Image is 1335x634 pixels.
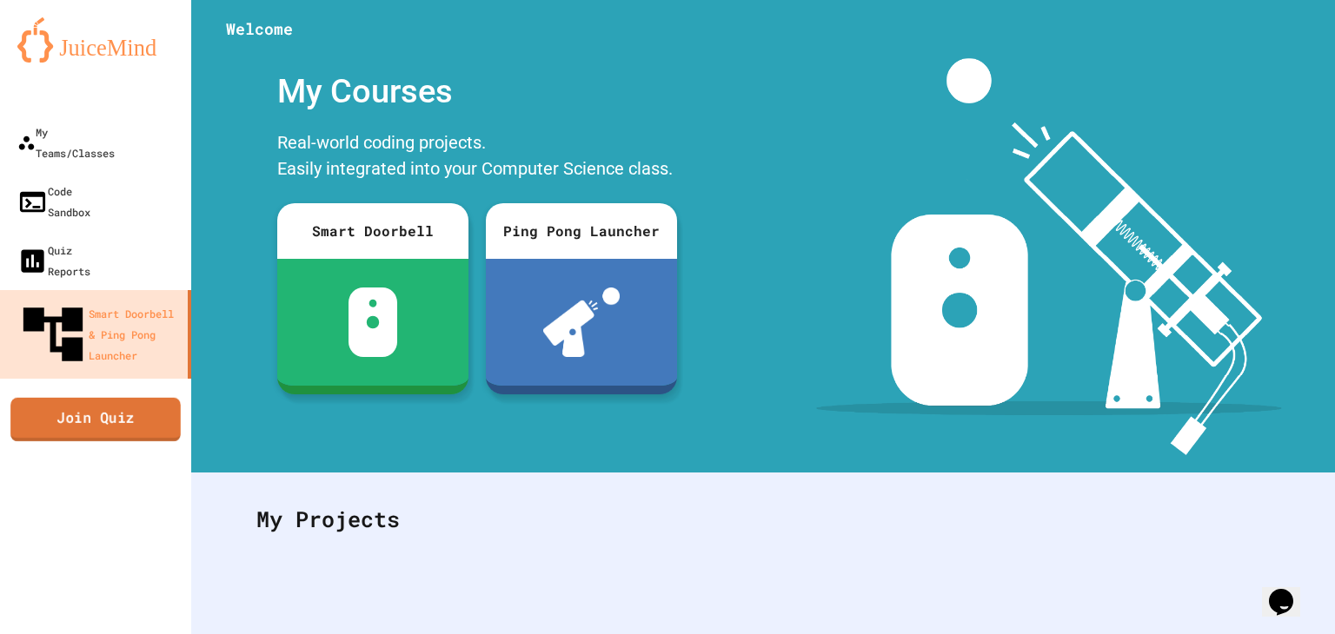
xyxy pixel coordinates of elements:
div: Code Sandbox [17,181,90,222]
div: My Projects [239,485,1287,553]
div: My Teams/Classes [17,122,115,163]
img: sdb-white.svg [349,287,398,357]
div: Smart Doorbell [277,203,468,259]
a: Join Quiz [10,397,181,440]
div: Ping Pong Launcher [486,203,677,259]
div: My Courses [269,58,686,125]
iframe: chat widget [1262,565,1318,617]
div: Real-world coding projects. Easily integrated into your Computer Science class. [269,125,686,190]
img: logo-orange.svg [17,17,174,63]
img: ppl-with-ball.png [543,287,621,357]
div: Quiz Reports [17,240,90,281]
img: banner-image-my-projects.png [816,58,1282,455]
div: Smart Doorbell & Ping Pong Launcher [17,299,181,370]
